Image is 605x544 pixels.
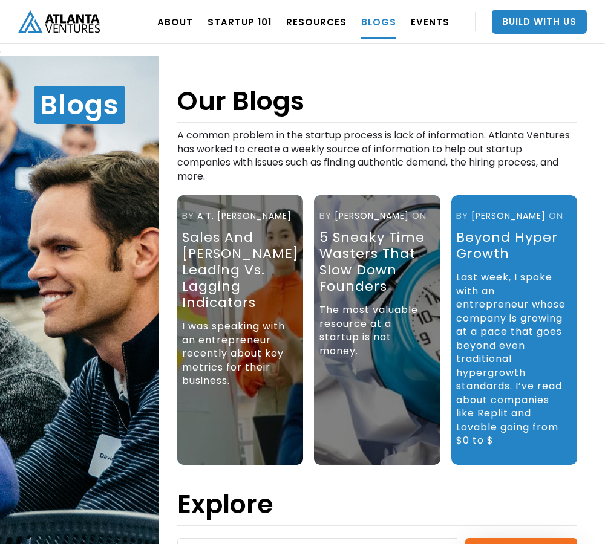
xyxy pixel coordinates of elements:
div: Beyond Hyper Growth [456,229,569,262]
a: BLOGS [361,5,396,39]
div: A.T. [PERSON_NAME] [197,209,292,223]
a: by[PERSON_NAME]ONBeyond Hyper GrowthLast week, I spoke with an entrepreneur whose company is grow... [451,195,577,465]
div: The most valuable resource at a startup is not money. [319,297,433,370]
a: ABOUT [157,5,193,39]
img: 5 Sneaky Time Wasters That Slow Down Founders [314,195,440,465]
div: by [456,209,468,223]
a: Startup 101 [208,5,272,39]
div: ON [412,209,427,223]
div: Last week, I spoke with an entrepreneur whose company is growing at a pace that goes beyond even ... [456,265,569,460]
div: [PERSON_NAME] [471,209,546,223]
h1: Our Blogs [177,86,577,123]
div: ON [549,209,563,223]
div: I was speaking with an entrepreneur recently about key metrics for their business. [182,314,295,400]
h1: Explore [177,489,273,519]
a: RESOURCES [286,5,347,39]
a: byA.T. [PERSON_NAME]Sales and [PERSON_NAME]: leading vs. lagging indicatorsI was speaking with an... [177,195,303,465]
div: by [182,209,194,223]
h1: Blogs [34,86,125,124]
div: by [319,209,332,223]
div: Sales and [PERSON_NAME]: leading vs. lagging indicators [182,229,295,311]
div: A common problem in the startup process is lack of information. Atlanta Ventures has worked to cr... [177,123,577,195]
a: by[PERSON_NAME]ON5 Sneaky Time Wasters That Slow Down FoundersThe most valuable resource at a sta... [314,195,440,465]
img: Sales and Churn: leading vs. lagging indicators [177,195,303,465]
div: 5 Sneaky Time Wasters That Slow Down Founders [319,229,433,294]
a: Build With Us [492,10,587,34]
a: EVENTS [411,5,450,39]
div: [PERSON_NAME] [335,209,409,223]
